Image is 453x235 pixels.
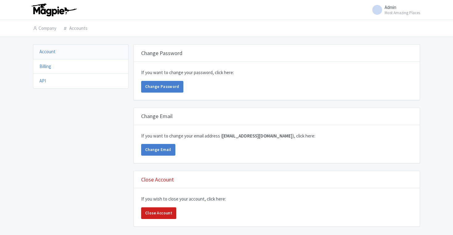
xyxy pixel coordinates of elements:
[141,113,173,120] h3: Change Email
[141,144,175,156] a: Change Email
[141,207,176,219] a: Close Account
[39,63,51,69] a: Billing
[30,3,78,17] img: logo-ab69f6fb50320c5b225c76a69d11143b.png
[33,20,56,37] a: Company
[385,11,420,15] small: Most Amazing Places
[141,69,412,76] p: If you want to change your password, click here:
[141,81,183,93] a: Change Password
[385,4,396,10] span: Admin
[141,133,412,140] p: If you want to change your email address ( ), click here:
[39,49,55,54] a: Account
[369,5,420,15] a: Admin Most Amazing Places
[141,50,182,57] h3: Change Password
[64,20,88,37] a: Accounts
[141,196,412,203] p: If you wish to close your account, click here:
[222,133,292,139] strong: [EMAIL_ADDRESS][DOMAIN_NAME]
[141,176,174,183] h3: Close Account
[39,78,46,84] a: API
